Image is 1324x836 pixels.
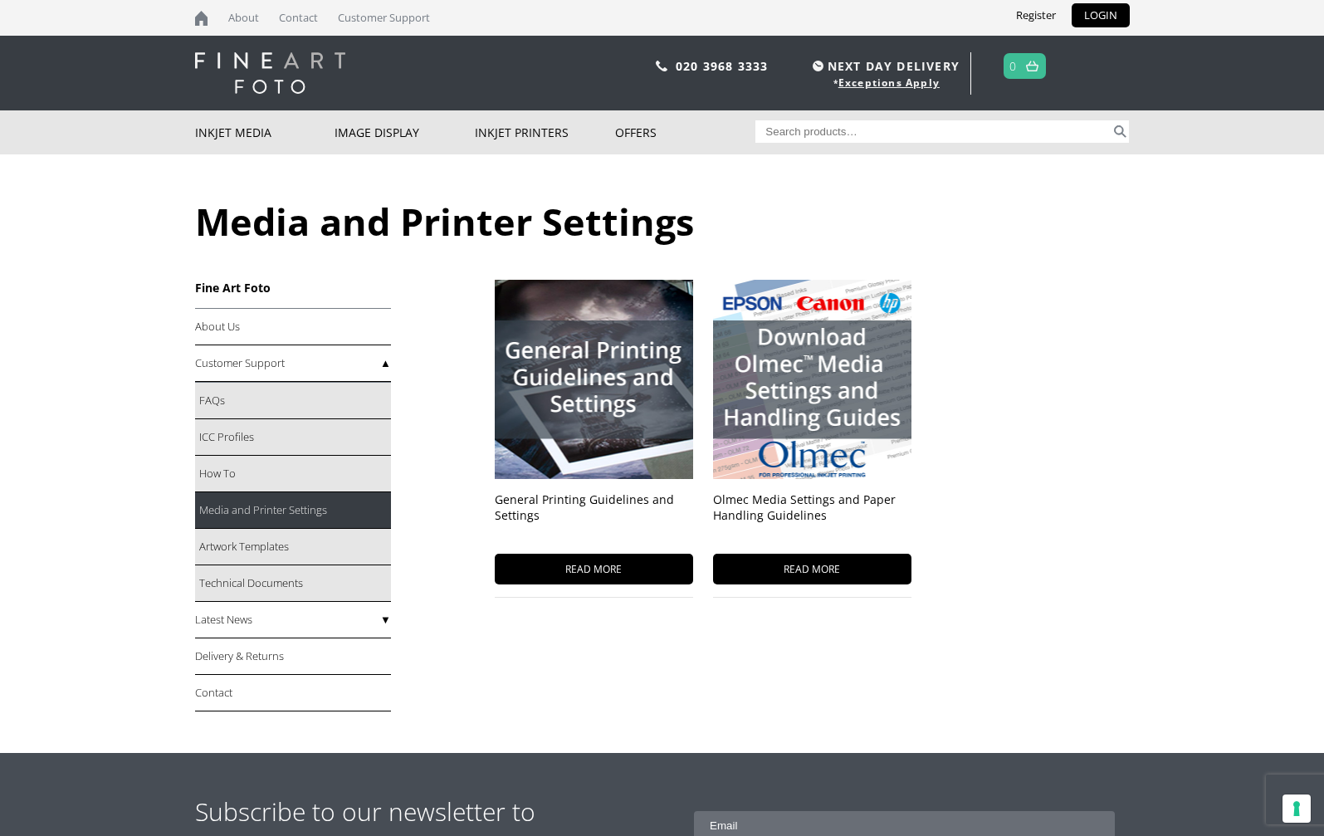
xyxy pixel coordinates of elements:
[495,554,693,584] span: READ MORE
[195,602,391,638] a: Latest News
[195,383,391,419] a: FAQs
[195,565,391,602] a: Technical Documents
[755,120,1111,143] input: Search products…
[195,309,391,345] a: About Us
[838,76,940,90] a: Exceptions Apply
[1282,794,1311,823] button: Your consent preferences for tracking technologies
[475,110,615,154] a: Inkjet Printers
[195,456,391,492] a: How To
[713,554,911,584] span: READ MORE
[1072,3,1130,27] a: LOGIN
[195,529,391,565] a: Artwork Templates
[195,675,391,711] a: Contact
[813,61,823,71] img: time.svg
[1026,61,1038,71] img: basket.svg
[195,52,345,94] img: logo-white.svg
[495,491,693,541] h3: General Printing Guidelines and Settings
[195,110,335,154] a: Inkjet Media
[195,196,1130,247] h1: Media and Printer Settings
[713,491,911,541] h3: Olmec Media Settings and Paper Handling Guidelines
[195,280,391,296] h3: Fine Art Foto
[335,110,475,154] a: Image Display
[809,56,960,76] span: NEXT DAY DELIVERY
[195,419,391,456] a: ICC Profiles
[195,492,391,529] a: Media and Printer Settings
[676,58,769,74] a: 020 3968 3333
[1009,54,1017,78] a: 0
[195,638,391,675] a: Delivery & Returns
[195,345,391,382] a: Customer Support
[615,110,755,154] a: Offers
[656,61,667,71] img: phone.svg
[1004,3,1068,27] a: Register
[1111,120,1130,143] button: Search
